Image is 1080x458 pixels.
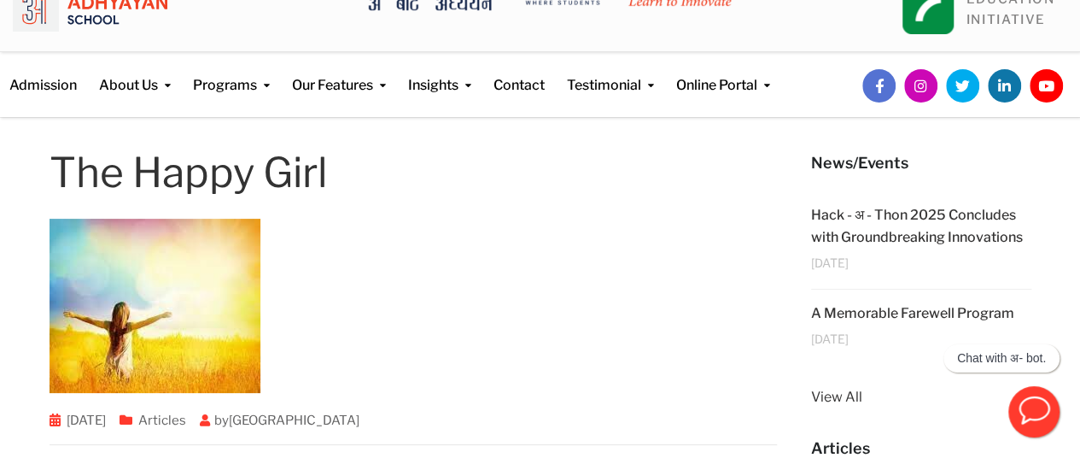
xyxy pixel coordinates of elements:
a: About Us [99,52,171,96]
a: Online Portal [676,52,770,96]
span: [DATE] [811,256,849,269]
a: Our Features [292,52,386,96]
a: Programs [193,52,270,96]
p: Chat with अ- bot. [957,351,1046,366]
a: Hack - अ - Thon 2025 Concludes with Groundbreaking Innovations [811,207,1023,245]
h5: News/Events [811,152,1031,174]
a: View All [811,386,1031,408]
a: Articles [138,413,186,428]
span: by [193,413,366,428]
a: Insights [408,52,471,96]
a: [DATE] [67,413,106,428]
a: Testimonial [567,52,654,96]
a: Contact [493,52,545,96]
a: Admission [9,52,77,96]
a: A Memorable Farewell Program [811,305,1014,321]
a: [GEOGRAPHIC_DATA] [229,413,359,428]
h1: The Happy Girl [50,152,778,193]
span: [DATE] [811,332,849,345]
